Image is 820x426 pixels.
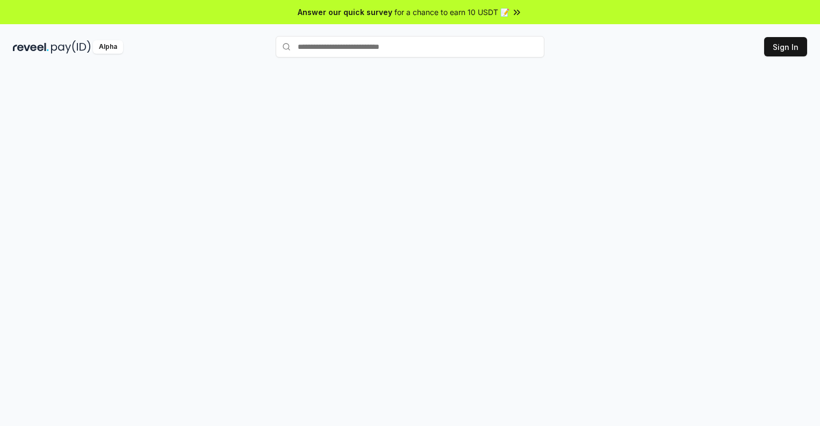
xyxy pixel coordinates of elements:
[298,6,392,18] span: Answer our quick survey
[13,40,49,54] img: reveel_dark
[394,6,509,18] span: for a chance to earn 10 USDT 📝
[764,37,807,56] button: Sign In
[51,40,91,54] img: pay_id
[93,40,123,54] div: Alpha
